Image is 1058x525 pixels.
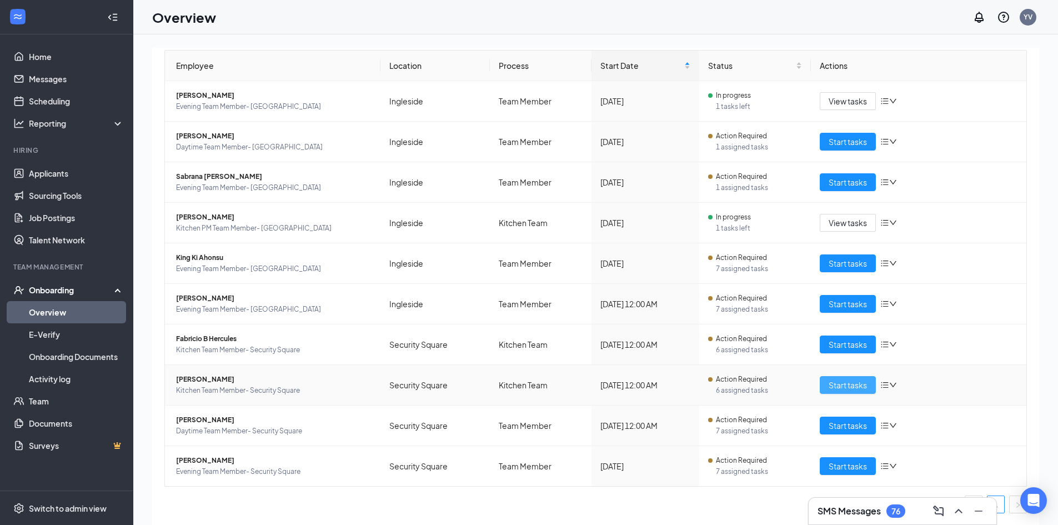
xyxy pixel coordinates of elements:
a: Job Postings [29,207,124,229]
a: Team [29,390,124,412]
td: Team Member [490,81,591,122]
span: Start tasks [829,298,867,310]
span: bars [880,381,889,389]
span: [PERSON_NAME] [176,374,372,385]
span: 1 assigned tasks [716,142,802,153]
span: [PERSON_NAME] [176,414,372,426]
span: Daytime Team Member- [GEOGRAPHIC_DATA] [176,142,372,153]
span: down [889,178,897,186]
span: Start Date [600,59,682,72]
span: King Ki Ahonsu [176,252,372,263]
span: 1 tasks left [716,101,802,112]
span: [PERSON_NAME] [176,131,372,142]
span: Action Required [716,171,767,182]
a: Applicants [29,162,124,184]
svg: Notifications [972,11,986,24]
span: Start tasks [829,419,867,432]
button: left [965,496,982,513]
li: 1 [987,496,1005,513]
span: Status [708,59,794,72]
li: Previous Page [965,496,982,513]
td: Team Member [490,162,591,203]
a: Scheduling [29,90,124,112]
span: Start tasks [829,338,867,351]
a: 1 [987,496,1004,513]
span: down [889,219,897,227]
span: 7 assigned tasks [716,263,802,274]
svg: Analysis [13,118,24,129]
td: Ingleside [380,284,490,324]
span: Start tasks [829,136,867,148]
span: bars [880,218,889,227]
svg: Collapse [107,12,118,23]
td: Security Square [380,406,490,446]
span: bars [880,340,889,349]
span: bars [880,137,889,146]
td: Security Square [380,446,490,486]
div: [DATE] [600,176,690,188]
span: Action Required [716,252,767,263]
a: Messages [29,68,124,90]
td: Team Member [490,122,591,162]
span: bars [880,178,889,187]
td: Ingleside [380,122,490,162]
button: Start tasks [820,417,876,434]
a: E-Verify [29,323,124,346]
span: down [889,381,897,389]
span: bars [880,462,889,471]
td: Kitchen Team [490,203,591,243]
span: In progress [716,90,751,101]
div: Team Management [13,262,122,272]
button: Start tasks [820,457,876,475]
span: Action Required [716,374,767,385]
a: Home [29,46,124,68]
span: 7 assigned tasks [716,466,802,477]
td: Ingleside [380,203,490,243]
span: Kitchen Team Member- Security Square [176,385,372,396]
span: Kitchen PM Team Member- [GEOGRAPHIC_DATA] [176,223,372,234]
div: Reporting [29,118,124,129]
div: [DATE] [600,257,690,269]
span: Action Required [716,131,767,142]
button: Start tasks [820,254,876,272]
td: Team Member [490,446,591,486]
td: Kitchen Team [490,324,591,365]
span: In progress [716,212,751,223]
th: Status [699,51,811,81]
span: Evening Team Member- Security Square [176,466,372,477]
div: [DATE] 12:00 AM [600,298,690,310]
span: Start tasks [829,176,867,188]
button: Start tasks [820,376,876,394]
span: View tasks [829,95,867,107]
span: Fabricio B Hercules [176,333,372,344]
td: Security Square [380,365,490,406]
h3: SMS Messages [818,505,881,517]
button: ChevronUp [950,502,967,520]
div: [DATE] 12:00 AM [600,379,690,391]
span: [PERSON_NAME] [176,293,372,304]
span: Kitchen Team Member- Security Square [176,344,372,356]
button: Minimize [970,502,987,520]
svg: ChevronUp [952,504,965,518]
td: Team Member [490,406,591,446]
a: Talent Network [29,229,124,251]
div: [DATE] 12:00 AM [600,419,690,432]
a: Sourcing Tools [29,184,124,207]
span: Evening Team Member- [GEOGRAPHIC_DATA] [176,304,372,315]
a: Documents [29,412,124,434]
th: Process [490,51,591,81]
div: [DATE] [600,460,690,472]
span: right [1015,502,1021,508]
a: Onboarding Documents [29,346,124,368]
span: down [889,259,897,267]
button: Start tasks [820,295,876,313]
span: down [889,300,897,308]
button: ComposeMessage [930,502,947,520]
span: 1 assigned tasks [716,182,802,193]
div: Open Intercom Messenger [1020,487,1047,514]
th: Location [380,51,490,81]
div: Hiring [13,146,122,155]
svg: Settings [13,503,24,514]
span: Start tasks [829,379,867,391]
button: View tasks [820,214,876,232]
